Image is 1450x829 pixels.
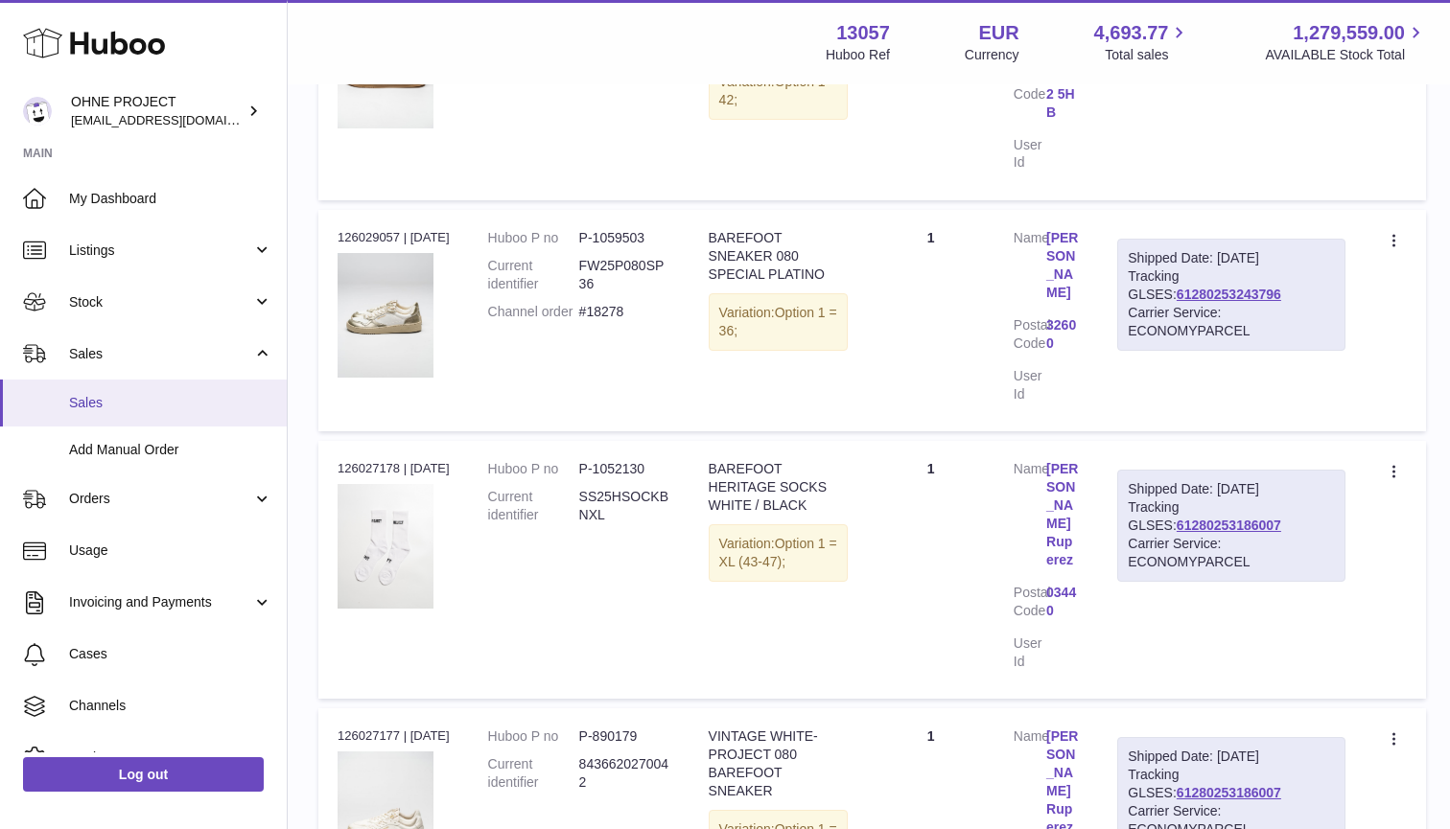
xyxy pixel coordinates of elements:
[1014,316,1046,357] dt: Postal Code
[826,46,890,64] div: Huboo Ref
[488,460,579,478] dt: Huboo P no
[1094,20,1191,64] a: 4,693.77 Total sales
[488,488,579,524] dt: Current identifier
[1128,480,1334,498] div: Shipped Date: [DATE]
[71,93,244,129] div: OHNE PROJECT
[719,305,837,338] span: Option 1 = 36;
[1014,136,1046,173] dt: User Id
[338,727,450,745] div: 126027177 | [DATE]
[23,757,264,792] a: Log out
[709,62,849,120] div: Variation:
[1128,535,1334,571] div: Carrier Service: ECONOMYPARCEL
[1014,67,1046,127] dt: Postal Code
[1014,229,1046,307] dt: Name
[488,229,579,247] dt: Huboo P no
[1094,20,1169,46] span: 4,693.77
[488,257,579,293] dt: Current identifier
[69,541,272,560] span: Usage
[1177,518,1281,533] a: 61280253186007
[71,112,282,127] span: [EMAIL_ADDRESS][DOMAIN_NAME]
[709,727,849,800] div: VINTAGE WHITE- PROJECT 080 BAREFOOT SNEAKER
[1117,239,1345,350] div: Tracking GLSES:
[867,441,994,699] td: 1
[1014,584,1046,625] dt: Postal Code
[579,257,670,293] dd: FW25P080SP36
[488,755,579,792] dt: Current identifier
[1177,287,1281,302] a: 61280253243796
[579,229,670,247] dd: P-1059503
[1014,460,1046,573] dt: Name
[1117,470,1345,581] div: Tracking GLSES:
[69,345,252,363] span: Sales
[69,394,272,412] span: Sales
[1046,316,1079,353] a: 32600
[488,303,579,321] dt: Channel order
[1046,584,1079,620] a: 03440
[1046,229,1079,302] a: [PERSON_NAME]
[338,484,433,609] img: whitesockssmall.jpg
[1265,20,1427,64] a: 1,279,559.00 AVAILABLE Stock Total
[69,645,272,663] span: Cases
[709,293,849,351] div: Variation:
[488,727,579,746] dt: Huboo P no
[579,460,670,478] dd: P-1052130
[1177,785,1281,800] a: 61280253186007
[1014,634,1046,671] dt: User Id
[69,441,272,459] span: Add Manual Order
[1046,460,1079,568] a: [PERSON_NAME] Ruperez
[1105,46,1190,64] span: Total sales
[579,303,670,321] dd: #18278
[1128,304,1334,340] div: Carrier Service: ECONOMYPARCEL
[23,97,52,126] img: support@ohneproject.com
[69,593,252,611] span: Invoicing and Payments
[719,536,837,569] span: Option 1 = XL (43-47);
[978,20,1018,46] strong: EUR
[69,293,252,311] span: Stock
[69,242,252,260] span: Listings
[965,46,1019,64] div: Currency
[836,20,890,46] strong: 13057
[1014,367,1046,403] dt: User Id
[1128,249,1334,267] div: Shipped Date: [DATE]
[579,727,670,746] dd: P-890179
[709,460,849,515] div: BAREFOOT HERITAGE SOCKS WHITE / BLACK
[1293,20,1405,46] span: 1,279,559.00
[579,488,670,524] dd: SS25HSOCKBNXL
[69,748,272,767] span: Settings
[867,210,994,431] td: 1
[338,229,450,246] div: 126029057 | [DATE]
[719,74,837,107] span: Option 1 = 42;
[69,490,252,508] span: Orders
[338,253,433,378] img: 130571758749584.jpg
[1265,46,1427,64] span: AVAILABLE Stock Total
[579,755,670,792] dd: 8436620270042
[709,229,849,284] div: BAREFOOT SNEAKER 080 SPECIAL PLATINO
[1046,67,1079,122] a: SY22 5HB
[709,524,849,582] div: Variation:
[1128,748,1334,766] div: Shipped Date: [DATE]
[338,460,450,477] div: 126027178 | [DATE]
[69,697,272,715] span: Channels
[69,190,272,208] span: My Dashboard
